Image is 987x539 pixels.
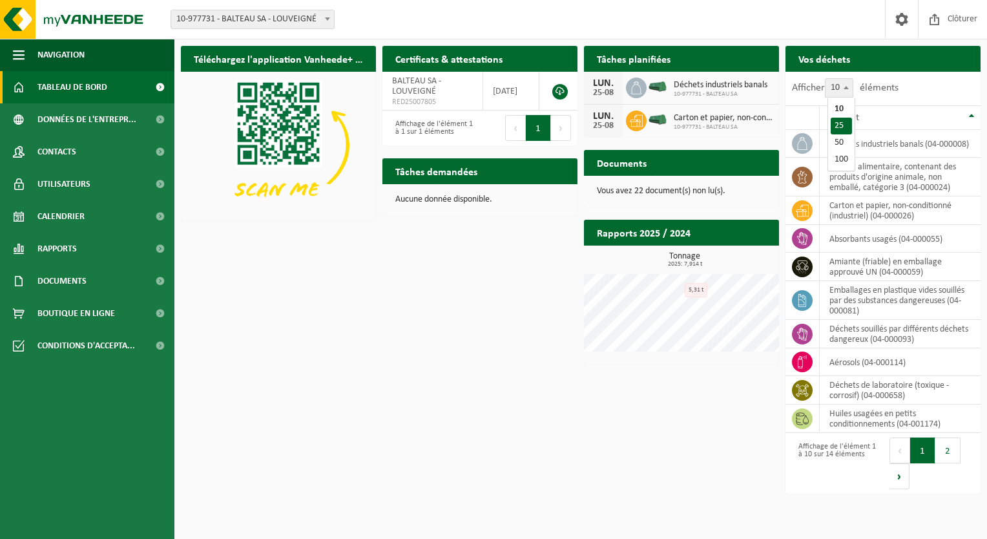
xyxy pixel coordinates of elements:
img: HK-XK-22-GN-00 [647,81,669,92]
span: 2025: 7,914 t [590,261,779,268]
li: 25 [831,118,853,134]
div: LUN. [590,78,616,89]
button: 1 [526,115,551,141]
td: aérosols (04-000114) [820,348,981,376]
td: carton et papier, non-conditionné (industriel) (04-000026) [820,196,981,225]
h2: Téléchargez l'application Vanheede+ maintenant! [181,46,376,71]
p: Vous avez 22 document(s) non lu(s). [597,187,766,196]
button: Next [889,463,909,489]
a: Consulter les rapports [667,245,778,271]
h2: Certificats & attestations [382,46,515,71]
li: 100 [831,151,853,168]
span: Documents [37,265,87,297]
h2: Tâches planifiées [584,46,683,71]
td: amiante (friable) en emballage approuvé UN (04-000059) [820,253,981,281]
div: Affichage de l'élément 1 à 10 sur 14 éléments [792,436,877,491]
div: 25-08 [590,89,616,98]
div: LUN. [590,111,616,122]
li: 50 [831,134,853,151]
td: déchets de laboratoire (toxique - corrosif) (04-000658) [820,376,981,405]
h2: Documents [584,150,660,175]
td: déchet alimentaire, contenant des produits d'origine animale, non emballé, catégorie 3 (04-000024) [820,158,981,196]
h2: Rapports 2025 / 2024 [584,220,703,245]
div: Affichage de l'élément 1 à 1 sur 1 éléments [389,114,473,142]
button: Previous [505,115,526,141]
img: HK-XK-22-GN-00 [647,114,669,125]
span: Boutique en ligne [37,297,115,330]
span: 10-977731 - BALTEAU SA [674,90,767,98]
span: Rapports [37,233,77,265]
h3: Tonnage [590,252,779,268]
span: Navigation [37,39,85,71]
td: [DATE] [483,72,539,111]
span: RED25007805 [392,97,473,107]
span: Calendrier [37,200,85,233]
span: Conditions d'accepta... [37,330,135,362]
td: absorbants usagés (04-000055) [820,225,981,253]
span: 10-977731 - BALTEAU SA [674,123,773,131]
td: emballages en plastique vides souillés par des substances dangereuses (04-000081) [820,281,981,320]
li: 10 [831,101,853,118]
label: Afficher éléments [792,83,899,93]
span: Carton et papier, non-conditionné (industriel) [674,113,773,123]
div: 25-08 [590,122,616,131]
img: Download de VHEPlus App [181,72,376,218]
button: Previous [889,438,910,463]
span: 10-977731 - BALTEAU SA - LOUVEIGNÉ [171,10,334,28]
td: déchets souillés par différents déchets dangereux (04-000093) [820,320,981,348]
button: 1 [910,438,935,463]
span: Déchets industriels banals [674,80,767,90]
td: déchets industriels banals (04-000008) [820,130,981,158]
h2: Vos déchets [785,46,863,71]
button: 2 [935,438,961,463]
p: Aucune donnée disponible. [395,195,565,204]
span: Tableau de bord [37,71,107,103]
td: huiles usagées en petits conditionnements (04-001174) [820,405,981,433]
h2: Tâches demandées [382,158,490,184]
span: 10 [826,79,853,97]
span: Données de l'entrepr... [37,103,136,136]
span: 10-977731 - BALTEAU SA - LOUVEIGNÉ [171,10,335,29]
span: BALTEAU SA - LOUVEIGNÉ [392,76,441,96]
span: Contacts [37,136,76,168]
button: Next [551,115,571,141]
span: 10 [825,78,853,98]
div: 5,31 t [685,283,707,297]
span: Utilisateurs [37,168,90,200]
